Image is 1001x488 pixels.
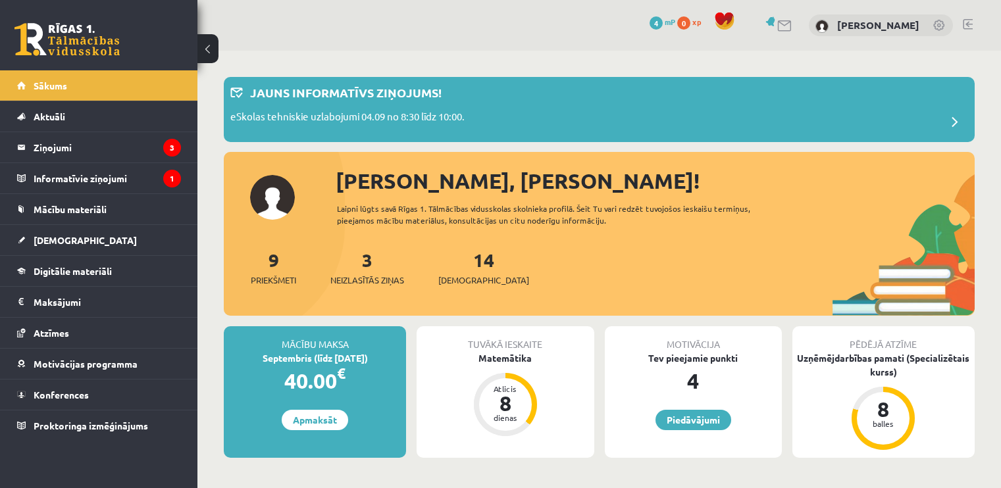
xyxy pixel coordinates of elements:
span: Mācību materiāli [34,203,107,215]
a: 0 xp [677,16,707,27]
a: Digitālie materiāli [17,256,181,286]
a: Matemātika Atlicis 8 dienas [417,351,594,438]
div: dienas [486,414,525,422]
div: Atlicis [486,385,525,393]
a: Ziņojumi3 [17,132,181,162]
p: Jauns informatīvs ziņojums! [250,84,442,101]
a: Rīgas 1. Tālmācības vidusskola [14,23,120,56]
span: Aktuāli [34,110,65,122]
div: Matemātika [417,351,594,365]
a: 9Priekšmeti [251,248,296,287]
a: Konferences [17,379,181,410]
span: Priekšmeti [251,274,296,287]
div: Uzņēmējdarbības pamati (Specializētais kurss) [792,351,975,379]
i: 1 [163,170,181,187]
div: Laipni lūgts savā Rīgas 1. Tālmācības vidusskolas skolnieka profilā. Šeit Tu vari redzēt tuvojošo... [337,203,788,226]
div: Pēdējā atzīme [792,326,975,351]
div: Motivācija [605,326,782,351]
span: 0 [677,16,690,30]
span: Proktoringa izmēģinājums [34,420,148,431]
div: Septembris (līdz [DATE]) [224,351,406,365]
legend: Ziņojumi [34,132,181,162]
a: Piedāvājumi [655,410,731,430]
div: 8 [863,399,903,420]
a: Atzīmes [17,318,181,348]
div: 8 [486,393,525,414]
span: [DEMOGRAPHIC_DATA] [438,274,529,287]
a: 4 mP [650,16,675,27]
a: 3Neizlasītās ziņas [330,248,404,287]
div: balles [863,420,903,427]
img: Katrīna Ina Manuša [815,20,829,33]
span: mP [665,16,675,27]
a: 14[DEMOGRAPHIC_DATA] [438,248,529,287]
span: Atzīmes [34,327,69,339]
p: eSkolas tehniskie uzlabojumi 04.09 no 8:30 līdz 10:00. [230,109,465,128]
span: [DEMOGRAPHIC_DATA] [34,234,137,246]
a: [DEMOGRAPHIC_DATA] [17,225,181,255]
span: € [337,364,346,383]
span: Konferences [34,389,89,401]
a: Jauns informatīvs ziņojums! eSkolas tehniskie uzlabojumi 04.09 no 8:30 līdz 10:00. [230,84,968,135]
div: Tuvākā ieskaite [417,326,594,351]
span: Neizlasītās ziņas [330,274,404,287]
legend: Maksājumi [34,287,181,317]
legend: Informatīvie ziņojumi [34,163,181,193]
div: 4 [605,365,782,397]
span: Motivācijas programma [34,358,138,370]
div: [PERSON_NAME], [PERSON_NAME]! [336,165,975,197]
a: Apmaksāt [282,410,348,430]
span: 4 [650,16,663,30]
a: Motivācijas programma [17,349,181,379]
span: Digitālie materiāli [34,265,112,277]
a: [PERSON_NAME] [837,18,919,32]
a: Mācību materiāli [17,194,181,224]
a: Uzņēmējdarbības pamati (Specializētais kurss) 8 balles [792,351,975,452]
div: Tev pieejamie punkti [605,351,782,365]
div: 40.00 [224,365,406,397]
div: Mācību maksa [224,326,406,351]
i: 3 [163,139,181,157]
a: Maksājumi [17,287,181,317]
a: Informatīvie ziņojumi1 [17,163,181,193]
a: Proktoringa izmēģinājums [17,410,181,441]
a: Aktuāli [17,101,181,132]
span: xp [692,16,701,27]
span: Sākums [34,80,67,91]
a: Sākums [17,70,181,101]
